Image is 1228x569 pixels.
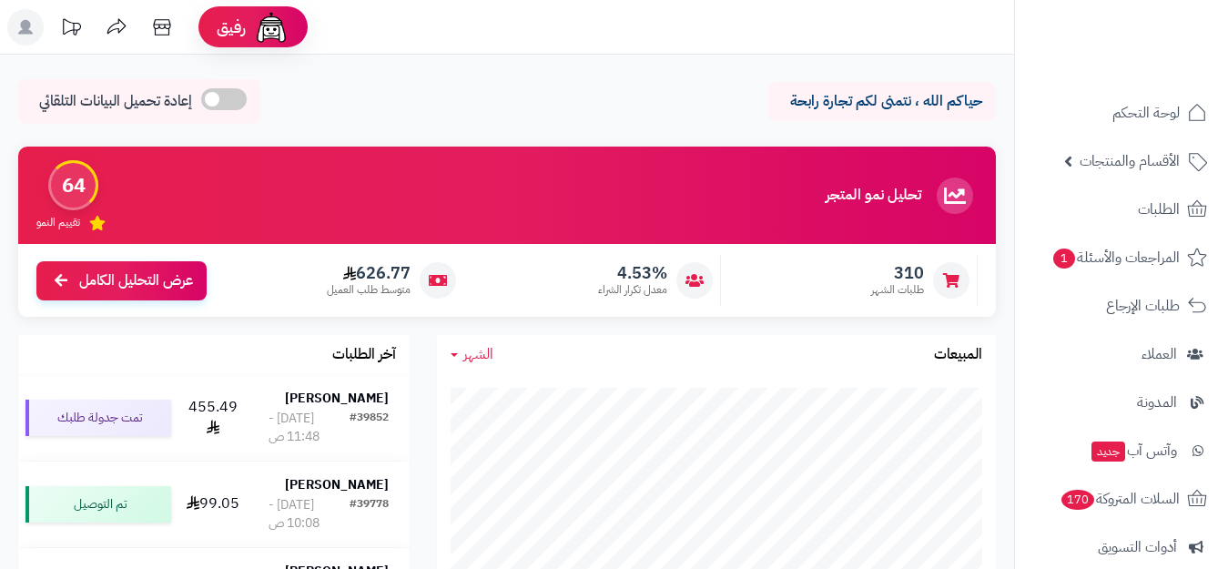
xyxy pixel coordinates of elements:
[1106,293,1180,319] span: طلبات الإرجاع
[1053,249,1075,269] span: 1
[217,16,246,38] span: رفيق
[1026,525,1217,569] a: أدوات التسويق
[327,282,411,298] span: متوسط طلب العميل
[1026,332,1217,376] a: العملاء
[39,91,192,112] span: إعادة تحميل البيانات التلقائي
[1091,442,1125,462] span: جديد
[826,188,921,204] h3: تحليل نمو المتجر
[1026,91,1217,135] a: لوحة التحكم
[178,462,248,547] td: 99.05
[871,263,924,283] span: 310
[1138,197,1180,222] span: الطلبات
[1051,245,1180,270] span: المراجعات والأسئلة
[253,9,289,46] img: ai-face.png
[285,475,389,494] strong: [PERSON_NAME]
[79,270,193,291] span: عرض التحليل الكامل
[1026,284,1217,328] a: طلبات الإرجاع
[1026,236,1217,279] a: المراجعات والأسئلة1
[1104,14,1211,52] img: logo-2.png
[1112,100,1180,126] span: لوحة التحكم
[871,282,924,298] span: طلبات الشهر
[1026,477,1217,521] a: السلات المتروكة170
[25,486,171,523] div: تم التوصيل
[598,263,667,283] span: 4.53%
[1080,148,1180,174] span: الأقسام والمنتجات
[350,496,389,533] div: #39778
[1061,490,1094,510] span: 170
[1098,534,1177,560] span: أدوات التسويق
[463,343,493,365] span: الشهر
[48,9,94,50] a: تحديثات المنصة
[332,347,396,363] h3: آخر الطلبات
[269,410,350,446] div: [DATE] - 11:48 ص
[451,344,493,365] a: الشهر
[1142,341,1177,367] span: العملاء
[350,410,389,446] div: #39852
[36,261,207,300] a: عرض التحليل الكامل
[285,389,389,408] strong: [PERSON_NAME]
[782,91,982,112] p: حياكم الله ، نتمنى لكم تجارة رابحة
[269,496,350,533] div: [DATE] - 10:08 ص
[1137,390,1177,415] span: المدونة
[178,375,248,461] td: 455.49
[934,347,982,363] h3: المبيعات
[1090,438,1177,463] span: وآتس آب
[327,263,411,283] span: 626.77
[598,282,667,298] span: معدل تكرار الشراء
[25,400,171,436] div: تمت جدولة طلبك
[1026,429,1217,472] a: وآتس آبجديد
[1060,486,1180,512] span: السلات المتروكة
[36,215,80,230] span: تقييم النمو
[1026,188,1217,231] a: الطلبات
[1026,381,1217,424] a: المدونة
